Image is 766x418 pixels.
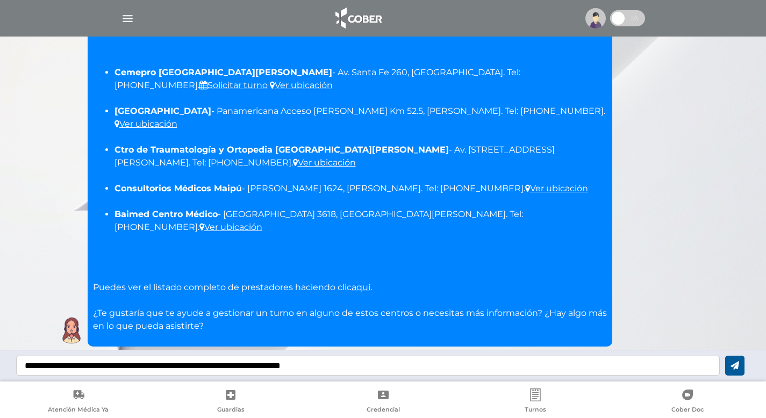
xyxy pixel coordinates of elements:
[114,183,242,193] b: Consultorios Médicos Maipú
[199,80,268,90] a: Solicitar turno
[114,182,607,195] li: - [PERSON_NAME] 1624, [PERSON_NAME]. Tel: [PHONE_NUMBER].
[270,80,333,90] a: Ver ubicación
[154,388,306,416] a: Guardias
[199,222,262,232] a: Ver ubicación
[114,67,332,77] b: Cemepro [GEOGRAPHIC_DATA][PERSON_NAME]
[307,388,459,416] a: Credencial
[367,406,400,415] span: Credencial
[121,12,134,25] img: Cober_menu-lines-white.svg
[585,8,606,28] img: profile-placeholder.svg
[114,208,607,234] li: - [GEOGRAPHIC_DATA] 3618, [GEOGRAPHIC_DATA][PERSON_NAME]. Tel: [PHONE_NUMBER].
[217,406,245,415] span: Guardias
[525,183,588,193] a: Ver ubicación
[114,209,218,219] b: Baimed Centro Médico
[114,106,211,116] b: [GEOGRAPHIC_DATA]
[293,157,356,168] a: Ver ubicación
[114,66,607,92] li: - Av. Santa Fe 260, [GEOGRAPHIC_DATA]. Tel: [PHONE_NUMBER].
[525,406,546,415] span: Turnos
[114,105,607,131] li: - Panamericana Acceso [PERSON_NAME] Km 52.5, [PERSON_NAME]. Tel: [PHONE_NUMBER].
[48,406,109,415] span: Atención Médica Ya
[459,388,611,416] a: Turnos
[612,388,764,416] a: Cober Doc
[114,143,607,169] li: - Av. [STREET_ADDRESS][PERSON_NAME]. Tel: [PHONE_NUMBER].
[114,145,449,155] b: Ctro de Traumatología y Ortopedia [GEOGRAPHIC_DATA][PERSON_NAME]
[330,5,386,31] img: logo_cober_home-white.png
[93,6,607,333] div: Puedes ver el listado completo de prestadores haciendo clic . ¿Te gustaría que te ayude a gestion...
[352,282,370,292] a: aquí
[58,317,85,344] img: Cober IA
[671,406,704,415] span: Cober Doc
[2,388,154,416] a: Atención Médica Ya
[114,119,177,129] a: Ver ubicación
